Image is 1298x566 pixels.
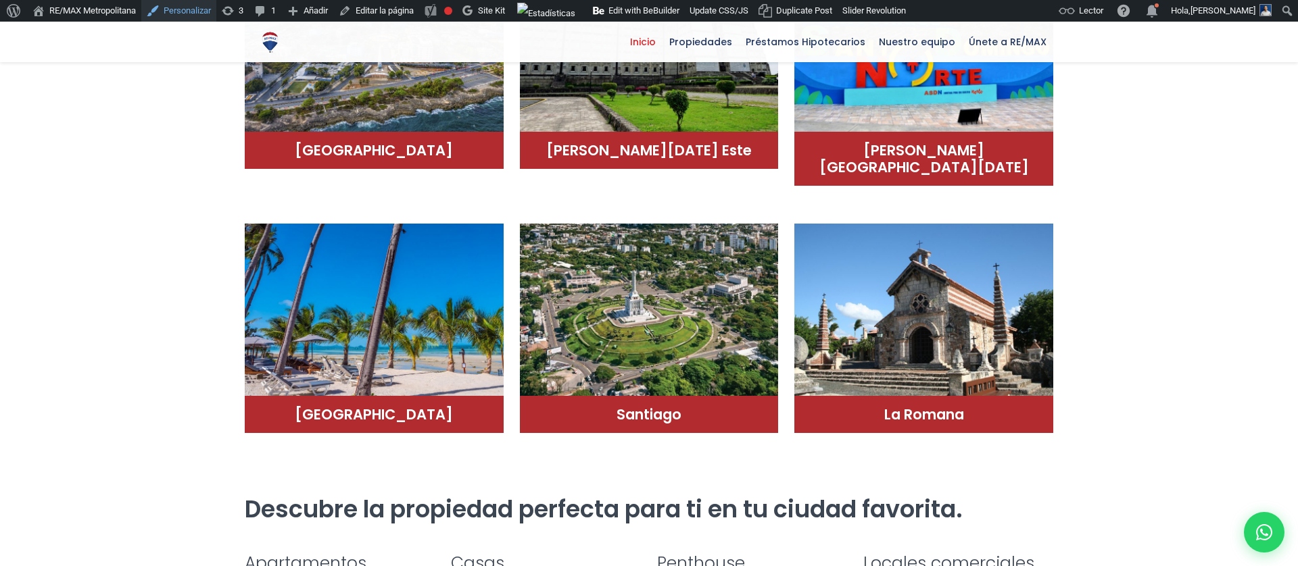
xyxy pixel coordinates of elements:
[1191,5,1255,16] span: [PERSON_NAME]
[663,32,739,52] span: Propiedades
[739,32,872,52] span: Préstamos Hipotecarios
[533,406,765,423] h4: Santiago
[808,142,1040,176] h4: [PERSON_NAME][GEOGRAPHIC_DATA][DATE]
[739,22,872,62] a: Préstamos Hipotecarios
[444,7,452,15] div: Frase clave objetivo no establecida
[520,224,779,406] img: Santiago
[520,213,779,433] a: SantiagoSantiago
[245,213,504,433] a: Punta Cana[GEOGRAPHIC_DATA]
[258,22,282,62] a: RE/MAX Metropolitana
[794,224,1053,406] img: La Romana
[245,224,504,406] img: Punta Cana
[245,494,1053,524] h2: Descubre la propiedad perfecta para ti en tu ciudad favorita.
[842,5,906,16] span: Slider Revolution
[962,32,1053,52] span: Únete a RE/MAX
[794,213,1053,433] a: La RomanaLa Romana
[872,32,962,52] span: Nuestro equipo
[258,406,490,423] h4: [GEOGRAPHIC_DATA]
[258,142,490,159] h4: [GEOGRAPHIC_DATA]
[872,22,962,62] a: Nuestro equipo
[258,30,282,54] img: Logo de REMAX
[533,142,765,159] h4: [PERSON_NAME][DATE] Este
[517,3,575,24] img: Visitas de 48 horas. Haz clic para ver más estadísticas del sitio.
[808,406,1040,423] h4: La Romana
[623,32,663,52] span: Inicio
[623,22,663,62] a: Inicio
[962,22,1053,62] a: Únete a RE/MAX
[663,22,739,62] a: Propiedades
[478,5,505,16] span: Site Kit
